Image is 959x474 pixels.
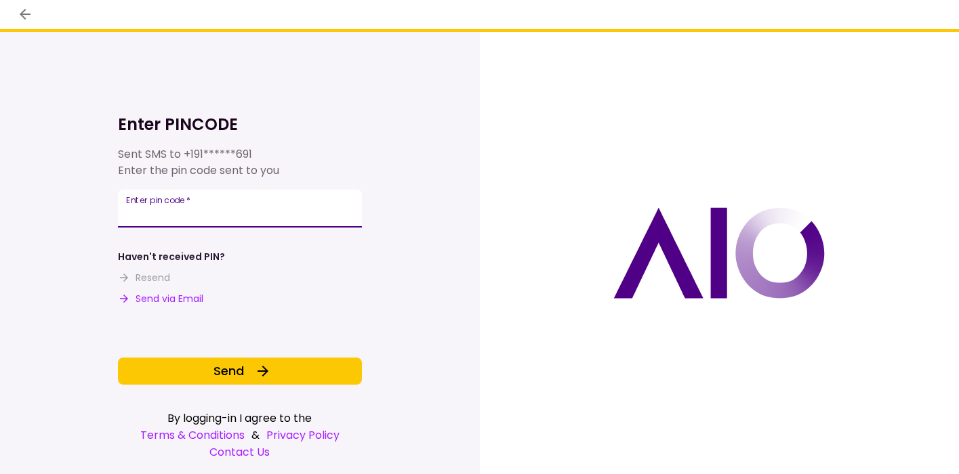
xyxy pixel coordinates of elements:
[118,146,362,179] div: Sent SMS to Enter the pin code sent to you
[213,362,244,380] span: Send
[126,194,190,206] label: Enter pin code
[118,271,170,285] button: Resend
[14,3,37,26] button: back
[613,207,825,299] img: AIO logo
[118,250,225,264] div: Haven't received PIN?
[118,444,362,460] a: Contact Us
[118,114,362,135] h1: Enter PINCODE
[118,427,362,444] div: &
[266,427,340,444] a: Privacy Policy
[118,410,362,427] div: By logging-in I agree to the
[118,292,203,306] button: Send via Email
[140,427,245,444] a: Terms & Conditions
[118,358,362,385] button: Send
